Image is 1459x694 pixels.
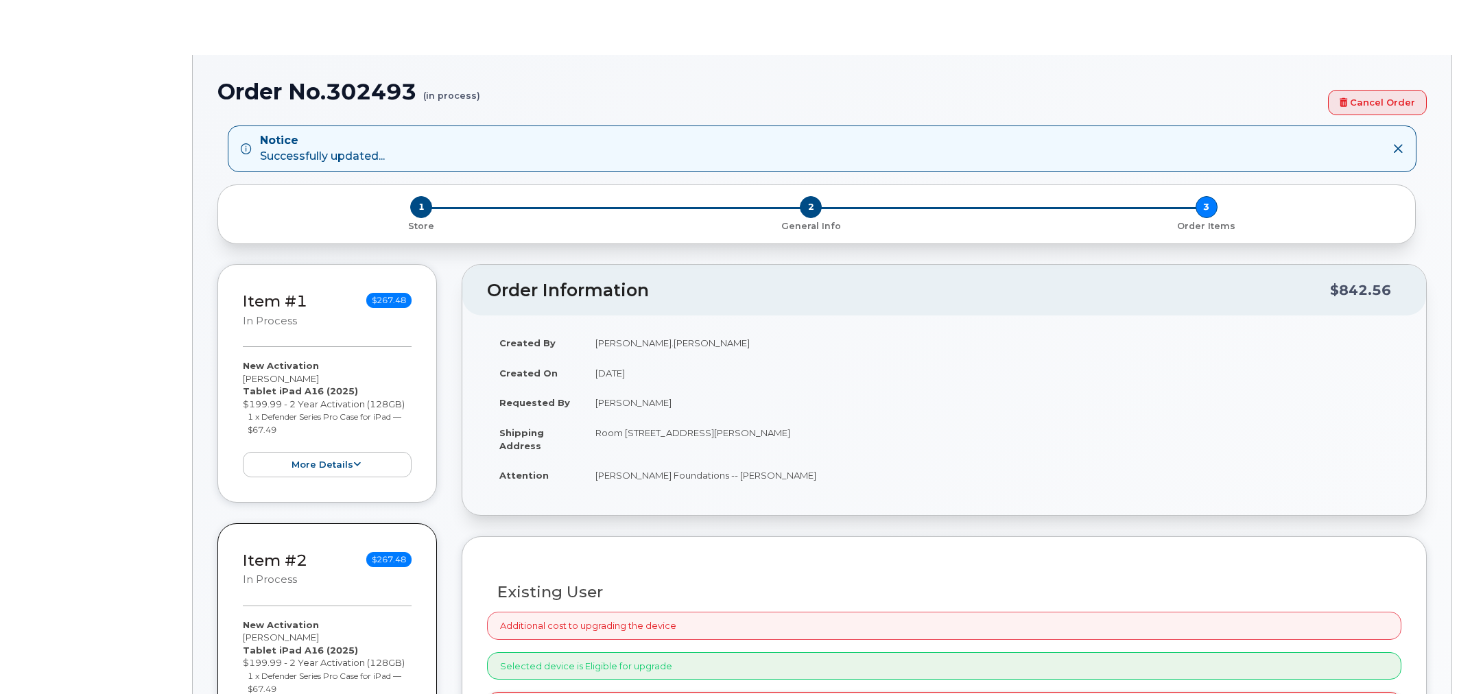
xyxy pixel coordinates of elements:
small: in process [243,315,297,327]
span: $267.48 [366,293,412,308]
td: [DATE] [583,358,1401,388]
td: [PERSON_NAME].[PERSON_NAME] [583,328,1401,358]
strong: New Activation [243,360,319,371]
a: Item #2 [243,551,307,570]
div: [PERSON_NAME] $199.99 - 2 Year Activation (128GB) [243,359,412,477]
div: $842.56 [1330,277,1391,303]
td: [PERSON_NAME] Foundations -- [PERSON_NAME] [583,460,1401,490]
strong: Notice [260,133,385,149]
p: Store [235,220,608,232]
small: 1 x Defender Series Pro Case for iPad — $67.49 [248,411,401,435]
td: Room [STREET_ADDRESS][PERSON_NAME] [583,418,1401,460]
small: in process [243,573,297,586]
td: [PERSON_NAME] [583,387,1401,418]
a: 1 Store [229,218,613,232]
small: 1 x Defender Series Pro Case for iPad — $67.49 [248,671,401,694]
div: Selected device is Eligible for upgrade [487,652,1401,680]
h3: Existing User [497,584,1391,601]
strong: Tablet iPad A16 (2025) [243,385,358,396]
h1: Order No.302493 [217,80,1321,104]
div: Successfully updated... [260,133,385,165]
strong: Created On [499,368,558,379]
strong: Shipping Address [499,427,544,451]
strong: Created By [499,337,556,348]
a: Cancel Order [1328,90,1427,115]
button: more details [243,452,412,477]
strong: Tablet iPad A16 (2025) [243,645,358,656]
strong: Attention [499,470,549,481]
strong: Requested By [499,397,570,408]
div: Additional cost to upgrading the device [487,612,1401,640]
p: General Info [619,220,1003,232]
span: $267.48 [366,552,412,567]
a: 2 General Info [613,218,1008,232]
span: 1 [410,196,432,218]
span: 2 [800,196,822,218]
h2: Order Information [487,281,1330,300]
a: Item #1 [243,291,307,311]
small: (in process) [423,80,480,101]
strong: New Activation [243,619,319,630]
